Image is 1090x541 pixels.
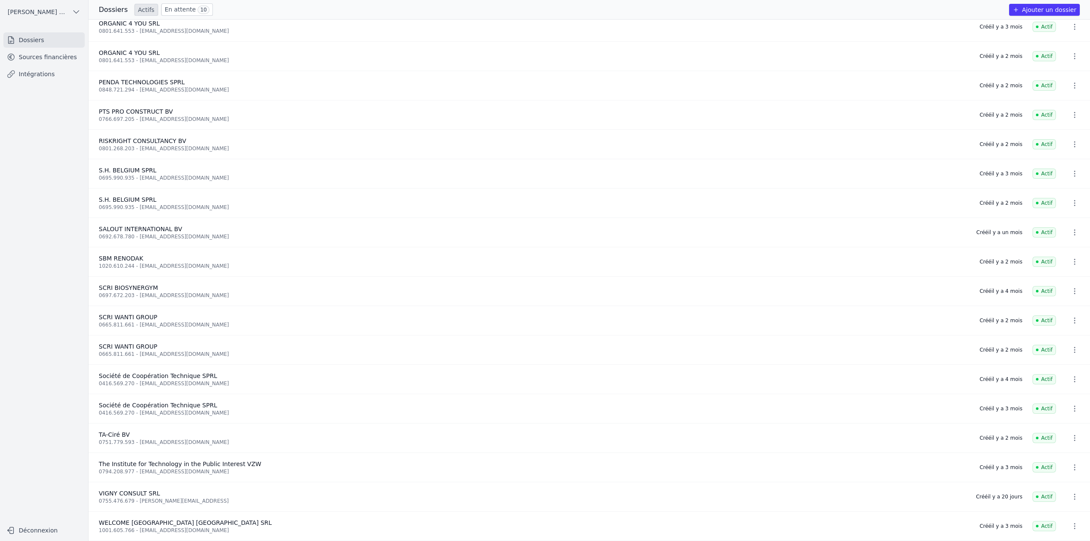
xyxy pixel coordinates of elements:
div: 0766.697.205 - [EMAIL_ADDRESS][DOMAIN_NAME] [99,116,970,123]
div: Créé il y a 3 mois [980,170,1022,177]
div: 0801.641.553 - [EMAIL_ADDRESS][DOMAIN_NAME] [99,57,970,64]
span: RISKRIGHT CONSULTANCY BV [99,137,186,144]
span: Actif [1033,492,1056,502]
span: ORGANIC 4 YOU SRL [99,20,160,27]
div: 0665.811.661 - [EMAIL_ADDRESS][DOMAIN_NAME] [99,321,970,328]
span: SBM RENODAK [99,255,143,262]
a: Intégrations [3,66,85,82]
div: 0665.811.661 - [EMAIL_ADDRESS][DOMAIN_NAME] [99,351,970,358]
div: Créé il y a 2 mois [980,258,1022,265]
div: 1020.610.244 - [EMAIL_ADDRESS][DOMAIN_NAME] [99,263,970,269]
span: Actif [1033,257,1056,267]
div: 0697.672.203 - [EMAIL_ADDRESS][DOMAIN_NAME] [99,292,970,299]
span: The Institute for Technology in the Public Interest VZW [99,461,261,467]
div: Créé il y a 2 mois [980,435,1022,441]
span: SCRI WANTI GROUP [99,343,158,350]
span: Société de Coopération Technique SPRL [99,402,217,409]
div: Créé il y a 20 jours [976,493,1022,500]
div: 0695.990.935 - [EMAIL_ADDRESS][DOMAIN_NAME] [99,175,970,181]
a: En attente 10 [161,3,213,16]
span: Actif [1033,521,1056,531]
div: Créé il y a 2 mois [980,346,1022,353]
div: 0695.990.935 - [EMAIL_ADDRESS][DOMAIN_NAME] [99,204,970,211]
div: Créé il y a 2 mois [980,112,1022,118]
div: Créé il y a 2 mois [980,53,1022,60]
div: 0801.641.553 - [EMAIL_ADDRESS][DOMAIN_NAME] [99,28,970,34]
span: Actif [1033,198,1056,208]
button: [PERSON_NAME] ET PARTNERS SRL [3,5,85,19]
span: Actif [1033,80,1056,91]
div: Créé il y a 4 mois [980,376,1022,383]
span: Actif [1033,374,1056,384]
span: Actif [1033,169,1056,179]
div: Créé il y a un mois [976,229,1022,236]
span: Société de Coopération Technique SPRL [99,372,217,379]
span: SCRI WANTI GROUP [99,314,158,321]
a: Actifs [135,4,158,16]
span: SCRI BIOSYNERGYM [99,284,158,291]
div: 0848.721.294 - [EMAIL_ADDRESS][DOMAIN_NAME] [99,86,970,93]
div: 0692.678.780 - [EMAIL_ADDRESS][DOMAIN_NAME] [99,233,966,240]
h3: Dossiers [99,5,128,15]
span: Actif [1033,433,1056,443]
div: Créé il y a 3 mois [980,523,1022,530]
div: 0794.208.977 - [EMAIL_ADDRESS][DOMAIN_NAME] [99,468,970,475]
div: Créé il y a 2 mois [980,317,1022,324]
span: [PERSON_NAME] ET PARTNERS SRL [8,8,69,16]
a: Sources financières [3,49,85,65]
div: Créé il y a 3 mois [980,464,1022,471]
span: Actif [1033,462,1056,472]
button: Déconnexion [3,524,85,537]
div: 0751.779.593 - [EMAIL_ADDRESS][DOMAIN_NAME] [99,439,970,446]
button: Ajouter un dossier [1009,4,1080,16]
a: Dossiers [3,32,85,48]
span: VIGNY CONSULT SRL [99,490,160,497]
span: Actif [1033,227,1056,238]
span: ORGANIC 4 YOU SRL [99,49,160,56]
span: Actif [1033,51,1056,61]
div: Créé il y a 3 mois [980,405,1022,412]
div: Créé il y a 3 mois [980,23,1022,30]
div: 0801.268.203 - [EMAIL_ADDRESS][DOMAIN_NAME] [99,145,970,152]
span: 10 [198,6,209,14]
span: Actif [1033,345,1056,355]
span: Actif [1033,315,1056,326]
span: Actif [1033,286,1056,296]
div: Créé il y a 2 mois [980,141,1022,148]
div: 0755.476.679 - [PERSON_NAME][EMAIL_ADDRESS] [99,498,966,504]
div: Créé il y a 4 mois [980,288,1022,295]
span: SALOUT INTERNATIONAL BV [99,226,182,232]
span: S.H. BELGIUM SPRL [99,167,156,174]
span: PTS PRO CONSTRUCT BV [99,108,173,115]
span: Actif [1033,22,1056,32]
div: 0416.569.270 - [EMAIL_ADDRESS][DOMAIN_NAME] [99,409,970,416]
div: 0416.569.270 - [EMAIL_ADDRESS][DOMAIN_NAME] [99,380,970,387]
div: 1001.605.766 - [EMAIL_ADDRESS][DOMAIN_NAME] [99,527,970,534]
span: S.H. BELGIUM SPRL [99,196,156,203]
span: Actif [1033,110,1056,120]
span: TA-Ciré BV [99,431,130,438]
span: Actif [1033,404,1056,414]
span: WELCOME [GEOGRAPHIC_DATA] [GEOGRAPHIC_DATA] SRL [99,519,272,526]
span: Actif [1033,139,1056,149]
div: Créé il y a 2 mois [980,82,1022,89]
div: Créé il y a 2 mois [980,200,1022,206]
span: PENDA TECHNOLOGIES SPRL [99,79,185,86]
